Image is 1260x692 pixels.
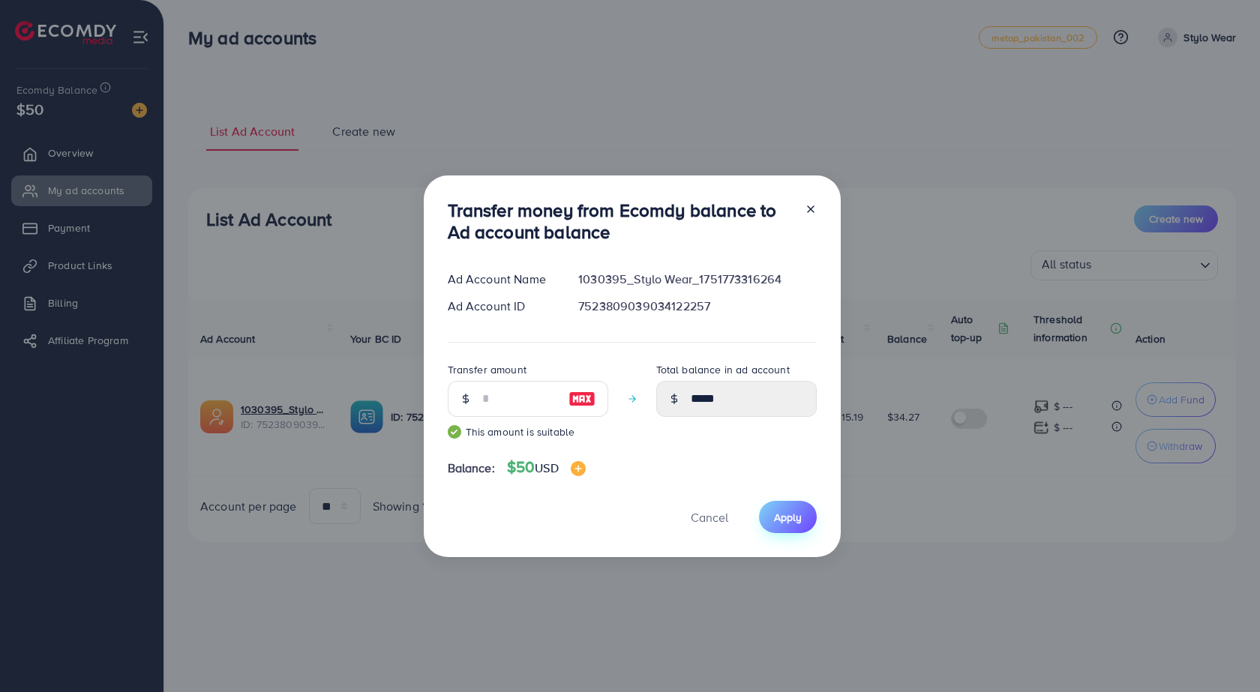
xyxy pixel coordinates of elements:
img: image [568,390,595,408]
span: USD [535,460,558,476]
iframe: Chat [1196,625,1249,681]
div: Ad Account Name [436,271,567,288]
div: Ad Account ID [436,298,567,315]
label: Transfer amount [448,362,526,377]
h4: $50 [507,458,586,477]
label: Total balance in ad account [656,362,790,377]
small: This amount is suitable [448,424,608,439]
span: Balance: [448,460,495,477]
h3: Transfer money from Ecomdy balance to Ad account balance [448,199,793,243]
img: image [571,461,586,476]
div: 7523809039034122257 [566,298,828,315]
button: Cancel [672,501,747,533]
span: Cancel [691,509,728,526]
button: Apply [759,501,817,533]
span: Apply [774,510,802,525]
div: 1030395_Stylo Wear_1751773316264 [566,271,828,288]
img: guide [448,425,461,439]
